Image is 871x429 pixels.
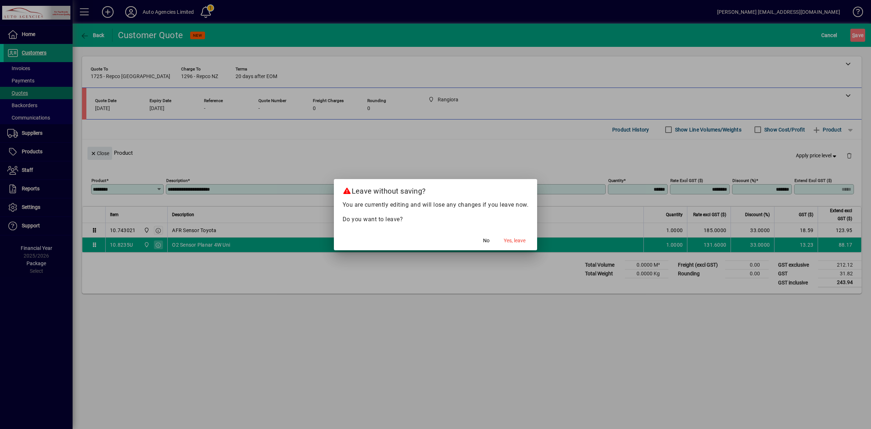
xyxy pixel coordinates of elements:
[343,215,529,224] p: Do you want to leave?
[501,234,528,247] button: Yes, leave
[475,234,498,247] button: No
[504,237,526,244] span: Yes, leave
[343,201,529,209] p: You are currently editing and will lose any changes if you leave now.
[483,237,490,244] span: No
[334,179,537,200] h2: Leave without saving?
